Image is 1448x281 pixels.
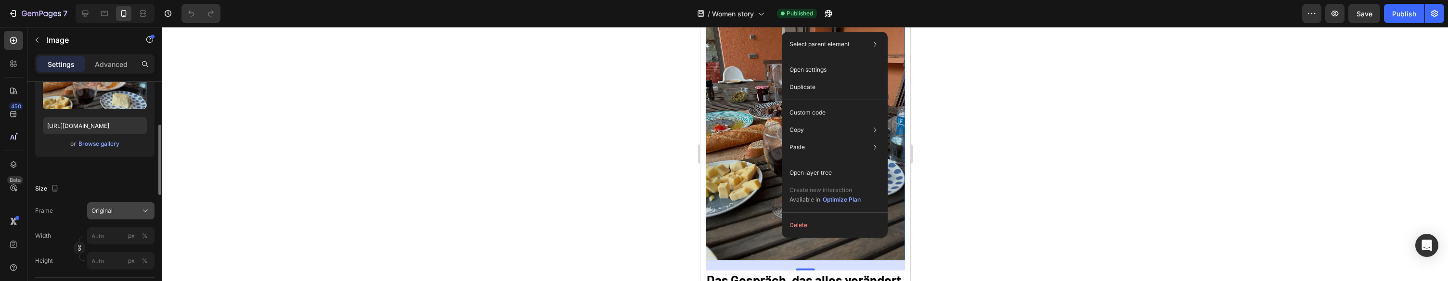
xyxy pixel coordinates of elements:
[4,4,72,23] button: 7
[78,140,119,148] div: Browse gallery
[1348,4,1380,23] button: Save
[126,255,137,267] button: %
[128,231,135,240] div: px
[139,255,151,267] button: px
[47,34,129,46] p: Image
[789,83,815,91] p: Duplicate
[142,256,148,265] div: %
[35,231,51,240] label: Width
[78,139,120,149] button: Browse gallery
[70,138,76,150] span: or
[87,202,155,219] button: Original
[63,8,67,19] p: 7
[95,59,128,69] p: Advanced
[87,227,155,244] input: px%
[823,195,861,204] div: Optimize Plan
[1384,4,1424,23] button: Publish
[787,9,813,18] span: Published
[142,231,148,240] div: %
[789,196,820,203] span: Available in
[822,195,861,204] button: Optimize Plan
[35,206,53,215] label: Frame
[789,108,826,117] p: Custom code
[126,230,137,242] button: %
[35,256,53,265] label: Height
[7,176,23,184] div: Beta
[700,27,910,281] iframe: Design area
[786,217,884,234] button: Delete
[9,102,23,110] div: 450
[128,256,135,265] div: px
[789,143,805,152] p: Paste
[181,4,220,23] div: Undo/Redo
[43,117,147,134] input: https://example.com/image.jpg
[789,40,850,49] p: Select parent element
[87,252,155,269] input: px%
[708,9,710,19] span: /
[789,65,827,74] p: Open settings
[91,206,113,215] span: Original
[789,126,804,134] p: Copy
[6,245,201,277] strong: Das Gespräch, das alles verändert hat
[139,230,151,242] button: px
[1392,9,1416,19] div: Publish
[712,9,754,19] span: Women story
[1415,234,1438,257] div: Open Intercom Messenger
[789,168,832,177] p: Open layer tree
[1357,10,1372,18] span: Save
[48,59,75,69] p: Settings
[789,185,861,195] p: Create new interaction
[35,182,61,195] div: Size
